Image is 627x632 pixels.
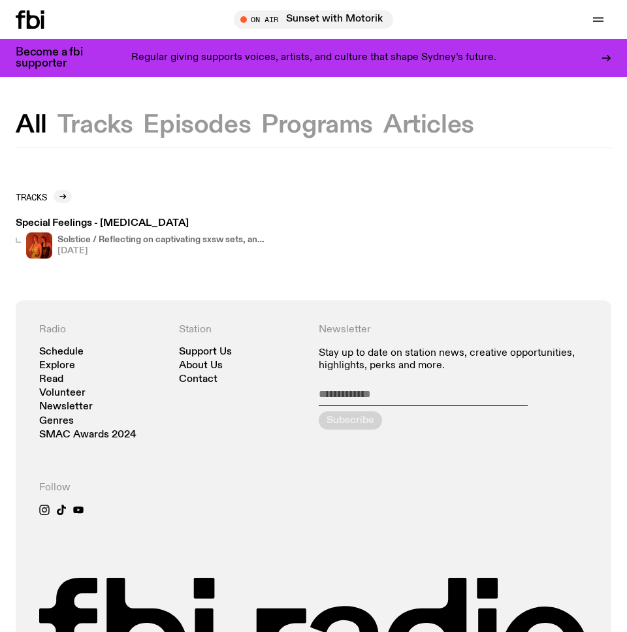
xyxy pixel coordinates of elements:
button: All [16,114,47,137]
h4: Station [179,324,308,336]
h4: Solstice / Reflecting on captivating sxsw sets, and a visit back to 1971 with [PERSON_NAME] [57,236,266,244]
a: Explore [39,361,75,371]
a: Volunteer [39,388,86,398]
button: Articles [383,114,474,137]
button: Tracks [57,114,133,137]
a: Read [39,375,63,385]
a: SMAC Awards 2024 [39,430,137,440]
h2: Tracks [16,192,47,202]
span: [DATE] [57,247,266,255]
h4: Newsletter [319,324,588,336]
h3: Special Feelings - [MEDICAL_DATA] [16,219,266,229]
a: Contact [179,375,217,385]
a: Genres [39,417,74,426]
h4: Radio [39,324,169,336]
a: Schedule [39,347,84,357]
img: Naomi Robinson and Poli Pearl of Western Australian born band Special Feelings stand side by side... [26,232,52,259]
a: Special Feelings - [MEDICAL_DATA]Naomi Robinson and Poli Pearl of Western Australian born band Sp... [16,219,266,259]
button: On AirSunset with Motorik [234,10,393,29]
button: Subscribe [319,411,382,430]
p: Regular giving supports voices, artists, and culture that shape Sydney’s future. [131,52,496,64]
button: Programs [261,114,373,137]
h3: Become a fbi supporter [16,47,99,69]
a: Support Us [179,347,232,357]
p: Stay up to date on station news, creative opportunities, highlights, perks and more. [319,347,588,372]
a: About Us [179,361,223,371]
h4: Follow [39,482,169,494]
a: Tracks [16,190,72,203]
button: Episodes [143,114,251,137]
a: Newsletter [39,402,93,412]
